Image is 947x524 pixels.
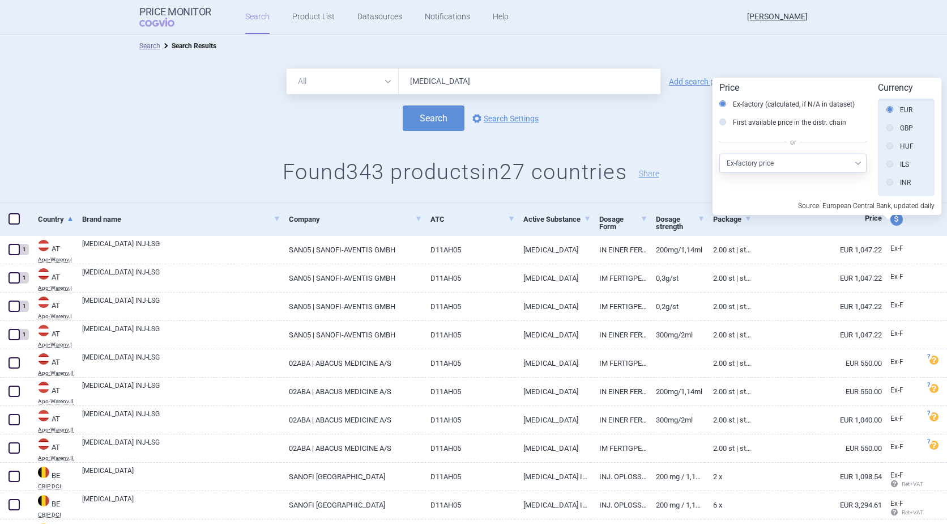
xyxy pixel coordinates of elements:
[29,352,74,376] a: ATATApo-Warenv.II
[752,293,882,320] a: EUR 1,047.22
[647,378,704,405] a: 200MG/1,14ML
[82,324,280,344] a: [MEDICAL_DATA] INJ-LSG
[280,406,423,434] a: 02ABA | ABACUS MEDICINE A/S
[422,321,515,349] a: D11AH05
[430,205,515,233] a: ATC
[752,491,882,519] a: EUR 3,294.61
[719,99,855,110] label: Ex-factory (calculated, if N/A in dataset)
[890,415,903,422] span: Ex-factory price
[422,349,515,377] a: D11AH05
[280,264,423,292] a: SAN05 | SANOFI-AVENTIS GMBH
[882,382,924,399] a: Ex-F
[38,325,49,336] img: Austria
[752,378,882,405] a: EUR 550.00
[882,467,924,493] a: Ex-F Ret+VAT calc
[647,321,704,349] a: 300MG/2ML
[38,342,74,348] abbr: Apo-Warenv.I — Apothekerverlag Warenverzeichnis. Online database developed by the Österreichische...
[38,512,74,518] abbr: CBIP DCI — Belgian Center for Pharmacotherapeutic Information (CBIP)
[705,236,752,264] a: 2.00 ST | Stück
[38,314,74,319] abbr: Apo-Warenv.I — Apothekerverlag Warenverzeichnis. Online database developed by the Österreichische...
[289,205,423,233] a: Company
[591,293,647,320] a: IM FERTIGPEN 200MG/1,14ML
[19,244,29,255] div: 1
[752,321,882,349] a: EUR 1,047.22
[38,370,74,376] abbr: Apo-Warenv.II — Apothekerverlag Warenverzeichnis. Online database developed by the Österreichisch...
[656,205,704,240] a: Dosage strength
[19,272,29,284] div: 1
[705,264,752,292] a: 2.00 ST | Stück
[719,117,846,128] label: First available price in the distr. chain
[752,264,882,292] a: EUR 1,047.22
[422,406,515,434] a: D11AH05
[886,104,912,116] label: EUR
[890,244,903,252] span: Ex-factory price
[886,122,913,134] label: GBP
[705,491,752,519] a: 6 x
[82,494,280,514] a: [MEDICAL_DATA]
[890,471,903,479] span: Ex-factory price
[82,267,280,288] a: [MEDICAL_DATA] INJ-LSG
[422,293,515,320] a: D11AH05
[882,297,924,314] a: Ex-F
[713,205,752,233] a: Package
[705,406,752,434] a: 2.00 ST | Stück
[29,324,74,348] a: ATATApo-Warenv.I
[890,273,903,281] span: Ex-factory price
[882,411,924,428] a: Ex-F
[38,285,74,291] abbr: Apo-Warenv.I — Apothekerverlag Warenverzeichnis. Online database developed by the Österreichische...
[886,159,909,170] label: ILS
[647,236,704,264] a: 200MG/1,14ML
[591,434,647,462] a: IM FERTIGPEN 200MG/1,14ML
[38,382,49,393] img: Austria
[160,40,216,52] li: Search Results
[719,82,739,93] strong: Price
[515,463,591,491] a: [MEDICAL_DATA] INJECTIE 200 MG / 1,14 ML
[647,293,704,320] a: 0,2G/ST
[29,409,74,433] a: ATATApo-Warenv.II
[38,205,74,233] a: Country
[29,295,74,319] a: ATATApo-Warenv.I
[752,434,882,462] a: EUR 550.00
[929,412,943,421] a: ?
[515,406,591,434] a: [MEDICAL_DATA]
[647,463,704,491] a: 200 mg / 1,14 ml
[38,438,49,450] img: Austria
[719,196,935,210] p: Source: European Central Bank, updated daily
[422,463,515,491] a: D11AH05
[38,257,74,263] abbr: Apo-Warenv.I — Apothekerverlag Warenverzeichnis. Online database developed by the Österreichische...
[82,239,280,259] a: [MEDICAL_DATA] INJ-LSG
[403,105,464,131] button: Search
[280,321,423,349] a: SAN05 | SANOFI-AVENTIS GMBH
[882,269,924,286] a: Ex-F
[591,236,647,264] a: IN EINER FERTIGSPRITZE
[515,321,591,349] a: [MEDICAL_DATA]
[752,349,882,377] a: EUR 550.00
[890,301,903,309] span: Ex-factory price
[139,6,211,28] a: Price MonitorCOGVIO
[19,301,29,312] div: 1
[886,141,914,152] label: HUF
[422,378,515,405] a: D11AH05
[82,381,280,401] a: [MEDICAL_DATA] INJ-LSG
[599,205,647,240] a: Dosage Form
[280,491,423,519] a: SANOFI [GEOGRAPHIC_DATA]
[890,509,934,515] span: Ret+VAT calc
[752,463,882,491] a: EUR 1,098.54
[280,293,423,320] a: SAN05 | SANOFI-AVENTIS GMBH
[139,18,190,27] span: COGVIO
[886,195,910,206] label: ISK
[82,205,280,233] a: Brand name
[886,177,911,188] label: INR
[890,443,903,451] span: Ex-factory price
[882,496,924,522] a: Ex-F Ret+VAT calc
[929,384,943,393] a: ?
[890,500,903,508] span: Ex-factory price
[82,437,280,458] a: [MEDICAL_DATA] INJ-LSG
[929,356,943,365] a: ?
[38,410,49,421] img: Austria
[705,349,752,377] a: 2.00 ST | Stück
[515,349,591,377] a: [MEDICAL_DATA]
[29,239,74,263] a: ATATApo-Warenv.I
[38,427,74,433] abbr: Apo-Warenv.II — Apothekerverlag Warenverzeichnis. Online database developed by the Österreichisch...
[639,170,659,178] button: Share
